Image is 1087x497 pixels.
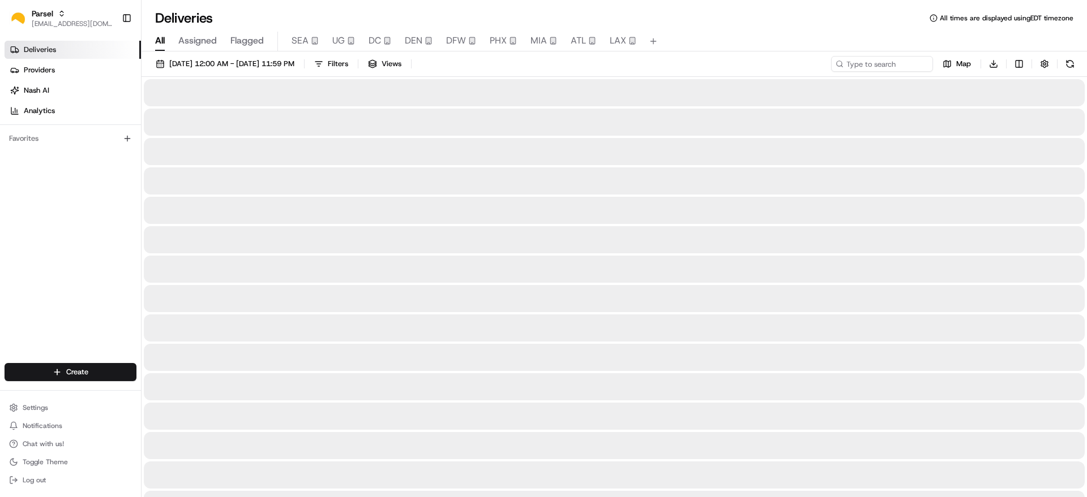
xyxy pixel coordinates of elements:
button: Parsel [32,8,53,19]
span: Providers [24,65,55,75]
span: Toggle Theme [23,457,68,466]
span: DEN [405,34,422,47]
button: Refresh [1062,56,1078,72]
span: [DATE] 12:00 AM - [DATE] 11:59 PM [169,59,294,69]
span: Log out [23,476,46,485]
span: Deliveries [24,45,56,55]
span: DFW [446,34,466,47]
span: SEA [292,34,309,47]
h1: Deliveries [155,9,213,27]
span: Filters [328,59,348,69]
button: Views [363,56,406,72]
a: Nash AI [5,81,141,100]
span: Views [382,59,401,69]
span: PHX [490,34,507,47]
span: DC [369,34,381,47]
a: Deliveries [5,41,141,59]
span: Nash AI [24,85,49,96]
span: ATL [571,34,586,47]
span: Create [66,367,88,377]
button: [EMAIL_ADDRESS][DOMAIN_NAME] [32,19,113,28]
span: Map [956,59,971,69]
button: Chat with us! [5,436,136,452]
button: Create [5,363,136,381]
button: [DATE] 12:00 AM - [DATE] 11:59 PM [151,56,299,72]
button: ParselParsel[EMAIL_ADDRESS][DOMAIN_NAME] [5,5,117,32]
span: Flagged [230,34,264,47]
img: Parsel [9,10,27,27]
button: Filters [309,56,353,72]
span: Settings [23,403,48,412]
div: Favorites [5,129,136,148]
span: Analytics [24,106,55,116]
span: Notifications [23,421,62,430]
span: Assigned [178,34,217,47]
button: Log out [5,472,136,488]
a: Providers [5,61,141,79]
button: Notifications [5,418,136,434]
span: Chat with us! [23,439,64,448]
button: Map [938,56,976,72]
a: Analytics [5,102,141,120]
span: UG [332,34,345,47]
input: Type to search [831,56,933,72]
button: Settings [5,400,136,416]
span: All times are displayed using EDT timezone [940,14,1073,23]
span: LAX [610,34,626,47]
button: Toggle Theme [5,454,136,470]
span: All [155,34,165,47]
span: MIA [530,34,547,47]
